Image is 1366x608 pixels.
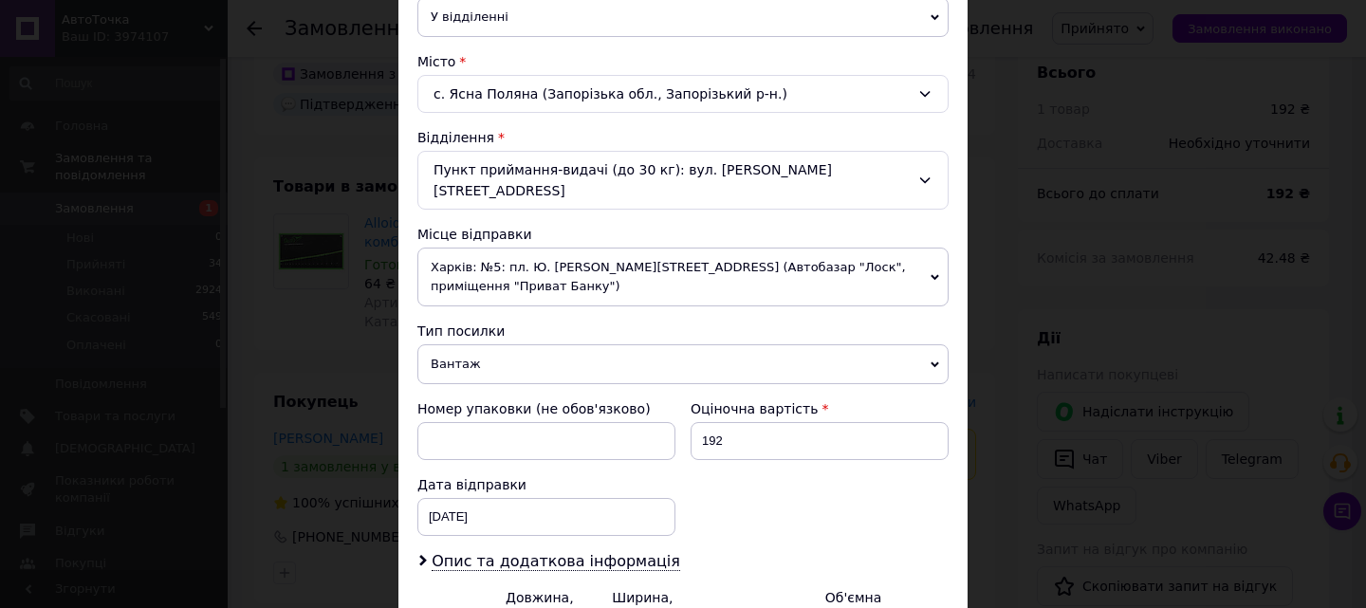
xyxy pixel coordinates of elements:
[417,475,675,494] div: Дата відправки
[417,227,532,242] span: Місце відправки
[417,75,949,113] div: с. Ясна Поляна (Запорізька обл., Запорізький р-н.)
[417,151,949,210] div: Пункт приймання-видачі (до 30 кг): вул. [PERSON_NAME][STREET_ADDRESS]
[417,128,949,147] div: Відділення
[432,552,680,571] span: Опис та додаткова інформація
[417,344,949,384] span: Вантаж
[691,399,949,418] div: Оціночна вартість
[417,399,675,418] div: Номер упаковки (не обов'язково)
[417,248,949,306] span: Харків: №5: пл. Ю. [PERSON_NAME][STREET_ADDRESS] (Автобазар "Лоск", приміщення "Приват Банку")
[417,323,505,339] span: Тип посилки
[417,52,949,71] div: Місто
